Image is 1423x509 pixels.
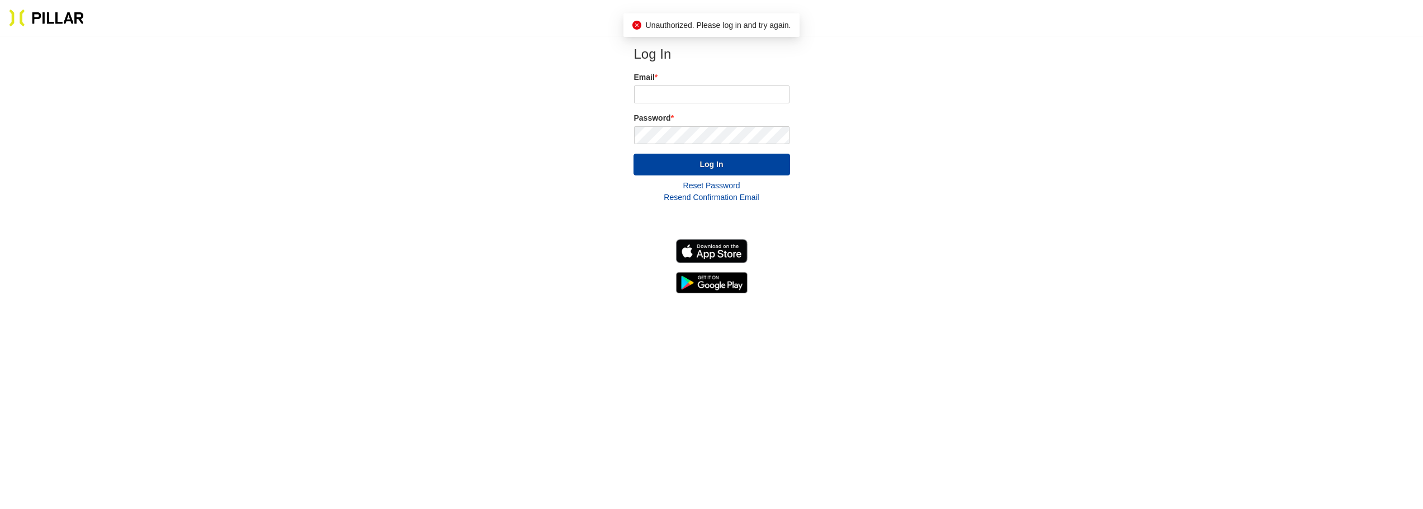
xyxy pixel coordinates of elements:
img: Download on the App Store [676,239,748,263]
label: Email [634,72,789,83]
span: close-circle [632,21,641,30]
span: Unauthorized. Please log in and try again. [646,21,791,30]
button: Log In [634,154,790,175]
label: Password [634,112,789,124]
img: Get it on Google Play [676,272,748,293]
a: Resend Confirmation Email [664,193,759,202]
a: Reset Password [683,181,740,190]
h2: Log In [634,46,789,63]
img: Pillar Technologies [9,9,84,27]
